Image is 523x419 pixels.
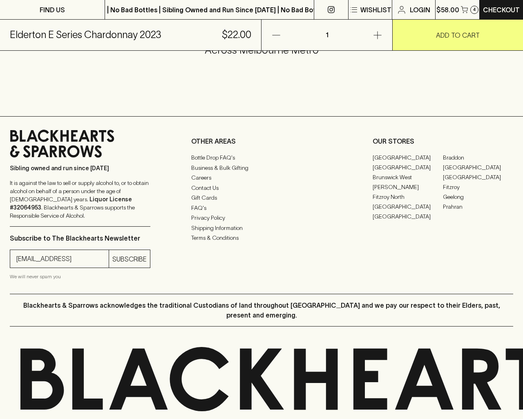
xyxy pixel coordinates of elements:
p: Login [410,5,430,15]
a: Geelong [443,192,513,202]
a: Fitzroy [443,182,513,192]
a: Shipping Information [191,223,332,233]
a: [GEOGRAPHIC_DATA] [443,162,513,172]
a: Business & Bulk Gifting [191,163,332,173]
a: Prahran [443,202,513,212]
a: Braddon [443,153,513,162]
p: We will never spam you [10,273,150,281]
p: OUR STORES [373,136,513,146]
a: Gift Cards [191,193,332,203]
p: It is against the law to sell or supply alcohol to, or to obtain alcohol on behalf of a person un... [10,179,150,220]
a: Privacy Policy [191,213,332,223]
p: 4 [473,7,476,12]
p: ADD TO CART [436,30,480,40]
p: FIND US [40,5,65,15]
a: [GEOGRAPHIC_DATA] [373,153,443,162]
p: Checkout [483,5,520,15]
p: 1 [317,20,337,50]
p: Sibling owned and run since [DATE] [10,164,150,172]
a: [GEOGRAPHIC_DATA] [443,172,513,182]
p: $58.00 [436,5,459,15]
p: Blackhearts & Sparrows acknowledges the traditional Custodians of land throughout [GEOGRAPHIC_DAT... [16,300,507,320]
a: [GEOGRAPHIC_DATA] [373,212,443,221]
input: e.g. jane@blackheartsandsparrows.com.au [16,252,109,266]
a: [PERSON_NAME] [373,182,443,192]
a: [GEOGRAPHIC_DATA] [373,202,443,212]
h5: $22.00 [222,28,251,41]
h5: Elderton E Series Chardonnay 2023 [10,28,161,41]
p: SUBSCRIBE [112,254,147,264]
a: Careers [191,173,332,183]
p: OTHER AREAS [191,136,332,146]
p: Subscribe to The Blackhearts Newsletter [10,233,150,243]
button: SUBSCRIBE [109,250,150,268]
a: [GEOGRAPHIC_DATA] [373,162,443,172]
a: Contact Us [191,183,332,193]
button: ADD TO CART [393,20,523,50]
a: Bottle Drop FAQ's [191,153,332,163]
a: Brunswick West [373,172,443,182]
a: Fitzroy North [373,192,443,202]
a: Terms & Conditions [191,233,332,243]
p: Wishlist [360,5,391,15]
a: FAQ's [191,203,332,213]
